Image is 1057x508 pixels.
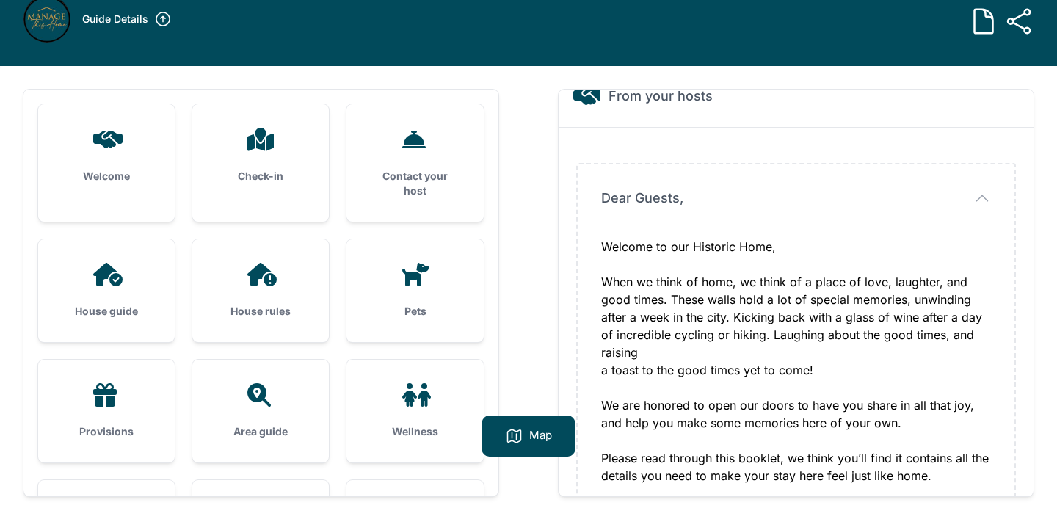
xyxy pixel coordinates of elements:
a: Contact your host [346,104,483,222]
a: Provisions [38,360,175,462]
h3: House rules [216,304,305,319]
a: Area guide [192,360,329,462]
button: Dear Guests, [601,188,991,208]
h3: Guide Details [82,12,148,26]
h3: Provisions [62,424,151,439]
h3: Wellness [370,424,460,439]
a: Guide Details [82,10,172,28]
a: Welcome [38,104,175,207]
h3: Area guide [216,424,305,439]
a: Check-in [192,104,329,207]
a: House guide [38,239,175,342]
h3: Welcome [62,169,151,184]
h3: Check-in [216,169,305,184]
h3: Contact your host [370,169,460,198]
a: Wellness [346,360,483,462]
h3: House guide [62,304,151,319]
h2: From your hosts [609,86,713,106]
a: Pets [346,239,483,342]
a: House rules [192,239,329,342]
p: Map [529,427,552,445]
h3: Pets [370,304,460,319]
span: Dear Guests, [601,188,683,208]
